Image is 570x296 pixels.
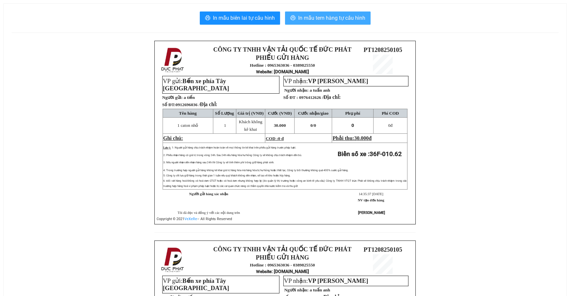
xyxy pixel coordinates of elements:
[163,146,171,149] span: Lưu ý:
[338,150,402,158] strong: Biển số xe :
[163,78,229,92] span: VP gửi:
[163,179,407,188] span: 6: Đối với hàng hoá không có hoá đơn GTGT hoặc có hoá đơn nhưng không hợp lệ (do quản lý thị trườ...
[163,277,229,291] span: VP gửi:
[256,54,309,61] strong: PHIẾU GỬI HÀNG
[388,123,392,128] span: đ
[358,198,384,202] strong: NV tạo đơn hàng
[159,246,187,274] img: logo
[298,111,328,116] span: Cước nhận/giao
[345,111,360,116] span: Phụ phí
[163,174,291,177] span: 5: Công ty chỉ lưu giữ hàng trong thời gian 1 tuần nếu quý khách không đến nhận, sẽ lưu về kho ho...
[370,150,402,158] span: 36F-010.62
[239,119,262,132] span: Khách không kê khai
[284,88,309,93] strong: Người nhận:
[172,146,296,149] span: 1: Người gửi hàng chịu trách nhiệm hoàn toàn về mọi thông tin kê khai trên phiếu gửi hàng trước p...
[213,14,275,22] span: In mẫu biên lai tự cấu hình
[205,15,210,21] span: printer
[177,211,240,215] span: Tôi đã đọc và đồng ý với các nội dung trên
[256,269,309,274] strong: : [DOMAIN_NAME]
[308,277,368,284] span: VP [PERSON_NAME]
[224,123,226,128] span: 1
[310,287,330,292] span: a tuấn anh
[256,269,272,274] span: Website
[298,14,365,22] span: In mẫu tem hàng tự cấu hình
[266,136,284,141] span: COD :
[200,102,217,107] span: Địa chỉ:
[213,246,351,253] strong: CÔNG TY TNHH VẬN TẢI QUỐC TẾ ĐỨC PHÁT
[163,135,183,141] span: Ghi chú:
[285,11,371,25] button: printerIn mẫu tem hàng tự cấu hình
[323,94,341,100] span: Địa chỉ:
[256,69,309,74] strong: : [DOMAIN_NAME]
[308,78,368,84] span: VP [PERSON_NAME]
[184,217,197,221] a: VeXeRe
[310,123,316,128] span: 0/
[354,135,369,141] span: 30.000
[250,262,315,267] strong: Hotline : 0965363036 - 0389825550
[189,192,228,196] strong: Người gửi hàng xác nhận
[351,123,354,128] span: 0
[157,217,232,221] span: Copyright © 2021 – All Rights Reserved
[163,277,229,291] span: Bến xe phía Tây [GEOGRAPHIC_DATA]
[358,211,385,215] strong: [PERSON_NAME]
[163,161,274,164] span: 3: Nếu người nhận đến nhận hàng sau 24h thì Công ty sẽ tính thêm phí trông giữ hàng phát sinh.
[184,95,195,100] span: a tiến
[310,88,330,93] span: a tuấn anh
[284,78,368,84] span: VP nhận:
[388,123,390,128] span: 0
[159,46,187,74] img: logo
[200,11,280,25] button: printerIn mẫu biên lai tự cấu hình
[382,111,399,116] span: Phí COD
[238,111,264,116] span: Giá trị (VNĐ)
[268,111,292,116] span: Cước (VNĐ)
[163,78,229,92] span: Bến xe phía Tây [GEOGRAPHIC_DATA]
[175,102,217,107] span: 0912696036 /
[256,69,272,74] span: Website
[215,111,234,116] span: Số Lượng
[332,135,371,141] span: Phải thu:
[177,123,198,128] span: 1 caton nhỏ
[179,111,197,116] span: Tên hàng
[364,46,402,53] span: PT1208250105
[284,277,368,284] span: VP nhận:
[256,254,309,261] strong: PHIẾU GỬI HÀNG
[364,246,402,253] span: PT1208250105
[359,192,383,196] span: 14:35:37 [DATE]
[250,63,315,68] strong: Hotline : 0965363036 - 0389825550
[299,95,341,100] span: 0976412626 /
[163,154,302,157] span: 2: Phiếu nhận hàng có giá trị trong vòng 24h. Sau 24h nếu hàng hóa hư hỏng Công ty sẽ không chịu ...
[162,102,217,107] strong: Số ĐT:
[283,95,298,100] strong: Số ĐT :
[162,95,183,100] strong: Người gửi:
[290,15,296,21] span: printer
[213,46,351,53] strong: CÔNG TY TNHH VẬN TẢI QUỐC TẾ ĐỨC PHÁT
[314,123,316,128] span: 0
[284,287,309,292] strong: Người nhận:
[274,123,286,128] span: 30.000
[163,169,349,172] span: 4: Trong trường hợp người gửi hàng không kê khai giá trị hàng hóa mà hàng hóa bị hư hỏng hoặc thấ...
[278,136,284,141] span: 0 đ
[369,135,372,141] span: đ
